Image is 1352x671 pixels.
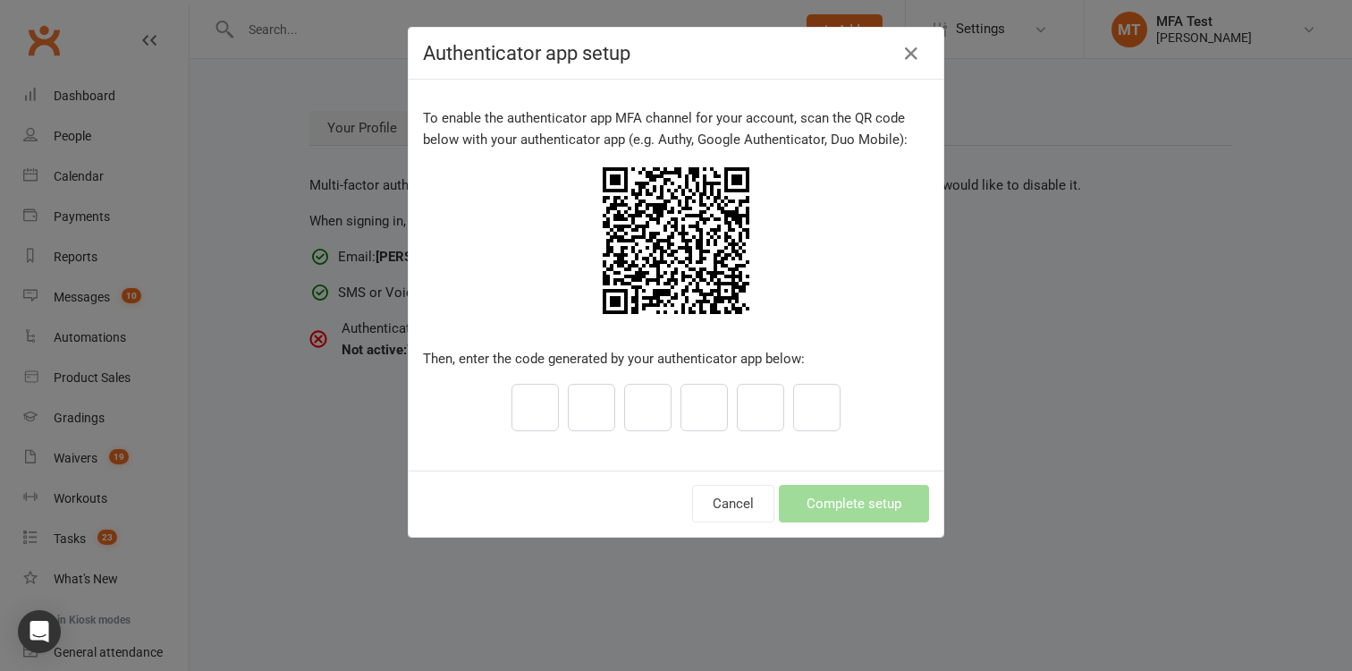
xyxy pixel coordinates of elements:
[897,39,925,68] button: Close
[423,42,929,64] h4: Authenticator app setup
[18,610,61,653] div: Open Intercom Messenger
[692,485,774,522] button: Cancel
[423,107,929,150] p: To enable the authenticator app MFA channel for your account, scan the QR code below with your au...
[423,348,929,369] p: Then, enter the code generated by your authenticator app below:
[600,165,752,317] img: QR code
